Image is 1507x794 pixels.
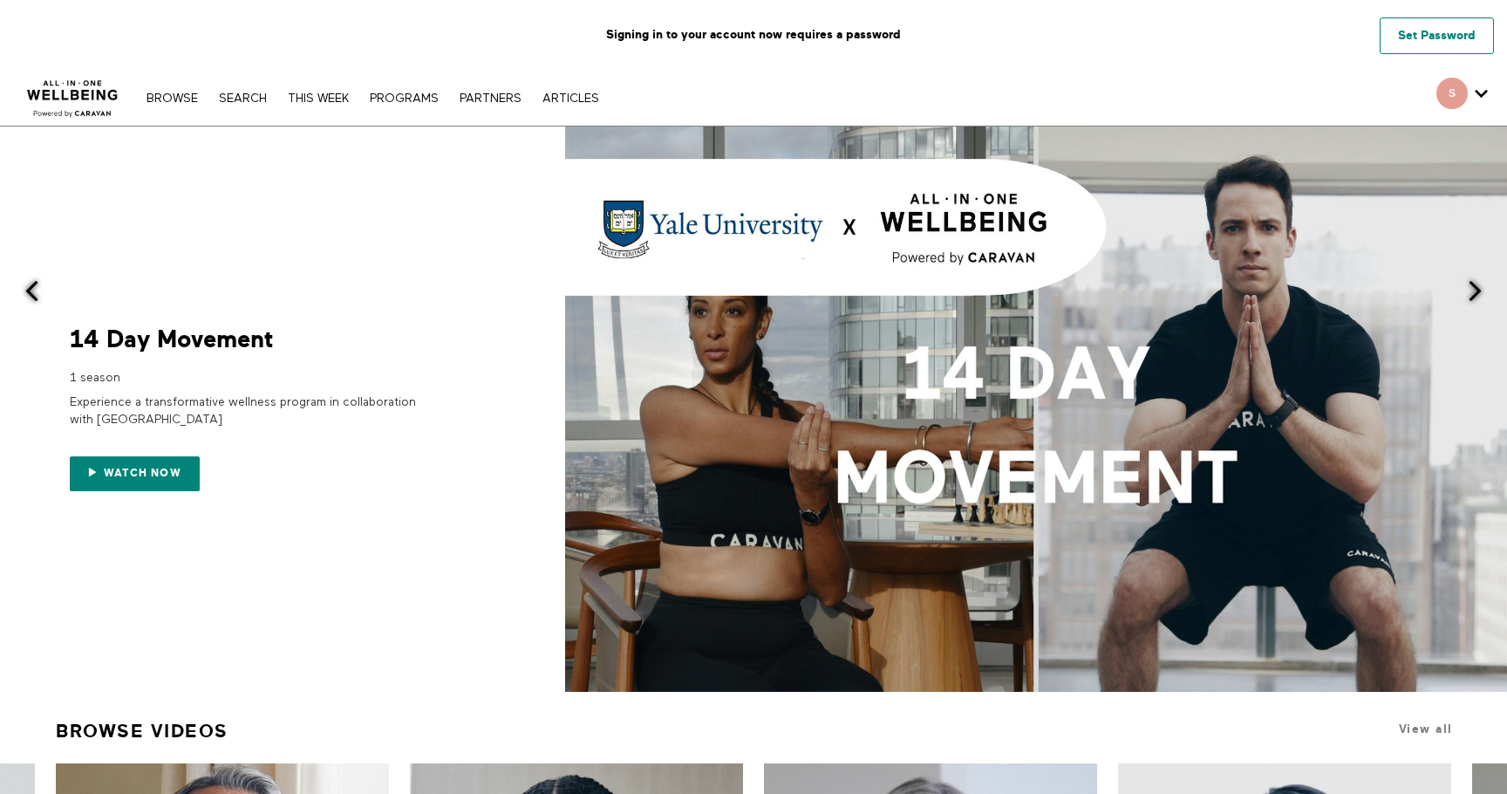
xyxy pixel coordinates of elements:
a: Browse [138,92,207,105]
nav: Primary [138,89,607,106]
a: ARTICLES [534,92,608,105]
a: Search [210,92,276,105]
img: CARAVAN [20,67,126,120]
a: Browse Videos [56,713,228,750]
a: THIS WEEK [279,92,358,105]
a: Set Password [1380,17,1494,54]
a: View all [1399,722,1453,736]
div: Secondary [1423,70,1501,126]
p: Signing in to your account now requires a password [13,13,1494,57]
a: PARTNERS [451,92,530,105]
a: PROGRAMS [361,92,447,105]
